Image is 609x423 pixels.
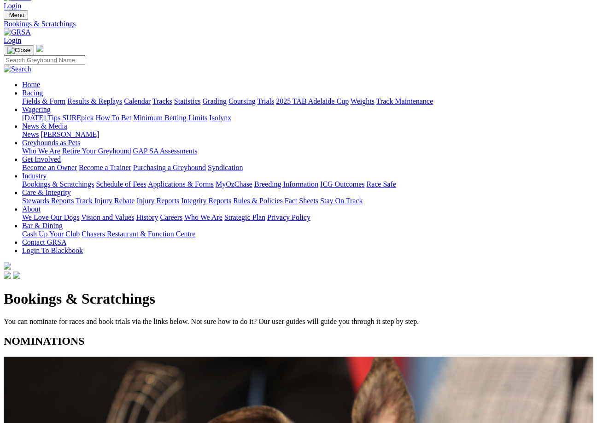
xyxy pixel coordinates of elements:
[209,114,231,122] a: Isolynx
[22,97,65,105] a: Fields & Form
[22,213,605,222] div: About
[22,222,63,229] a: Bar & Dining
[22,97,605,106] div: Racing
[124,97,151,105] a: Calendar
[208,164,243,171] a: Syndication
[13,271,20,279] img: twitter.svg
[22,122,67,130] a: News & Media
[22,89,43,97] a: Racing
[224,213,265,221] a: Strategic Plan
[22,230,80,238] a: Cash Up Your Club
[9,12,24,18] span: Menu
[4,290,605,307] h1: Bookings & Scratchings
[22,197,74,205] a: Stewards Reports
[351,97,375,105] a: Weights
[133,147,198,155] a: GAP SA Assessments
[22,114,60,122] a: [DATE] Tips
[4,55,85,65] input: Search
[254,180,318,188] a: Breeding Information
[184,213,223,221] a: Who We Are
[4,262,11,270] img: logo-grsa-white.png
[22,130,39,138] a: News
[41,130,99,138] a: [PERSON_NAME]
[152,97,172,105] a: Tracks
[22,230,605,238] div: Bar & Dining
[4,2,21,10] a: Login
[22,130,605,139] div: News & Media
[22,213,79,221] a: We Love Our Dogs
[96,114,132,122] a: How To Bet
[136,197,179,205] a: Injury Reports
[148,180,214,188] a: Applications & Forms
[257,97,274,105] a: Trials
[22,139,80,147] a: Greyhounds as Pets
[285,197,318,205] a: Fact Sheets
[7,47,30,54] img: Close
[22,114,605,122] div: Wagering
[181,197,231,205] a: Integrity Reports
[4,65,31,73] img: Search
[4,10,28,20] button: Toggle navigation
[4,45,34,55] button: Toggle navigation
[22,180,94,188] a: Bookings & Scratchings
[22,172,47,180] a: Industry
[22,164,77,171] a: Become an Owner
[133,164,206,171] a: Purchasing a Greyhound
[62,147,131,155] a: Retire Your Greyhound
[82,230,195,238] a: Chasers Restaurant & Function Centre
[22,81,40,88] a: Home
[203,97,227,105] a: Grading
[22,155,61,163] a: Get Involved
[76,197,135,205] a: Track Injury Rebate
[67,97,122,105] a: Results & Replays
[320,180,364,188] a: ICG Outcomes
[4,317,605,326] p: You can nominate for races and book trials via the links below. Not sure how to do it? Our user g...
[22,188,71,196] a: Care & Integrity
[81,213,134,221] a: Vision and Values
[320,197,363,205] a: Stay On Track
[22,238,66,246] a: Contact GRSA
[228,97,256,105] a: Coursing
[79,164,131,171] a: Become a Trainer
[96,180,146,188] a: Schedule of Fees
[62,114,94,122] a: SUREpick
[376,97,433,105] a: Track Maintenance
[216,180,252,188] a: MyOzChase
[4,36,21,44] a: Login
[22,180,605,188] div: Industry
[22,205,41,213] a: About
[4,28,31,36] img: GRSA
[267,213,310,221] a: Privacy Policy
[366,180,396,188] a: Race Safe
[233,197,283,205] a: Rules & Policies
[22,147,60,155] a: Who We Are
[4,271,11,279] img: facebook.svg
[22,147,605,155] div: Greyhounds as Pets
[22,247,83,254] a: Login To Blackbook
[160,213,182,221] a: Careers
[133,114,207,122] a: Minimum Betting Limits
[22,197,605,205] div: Care & Integrity
[4,335,605,347] h2: NOMINATIONS
[174,97,201,105] a: Statistics
[22,164,605,172] div: Get Involved
[4,20,605,28] a: Bookings & Scratchings
[276,97,349,105] a: 2025 TAB Adelaide Cup
[136,213,158,221] a: History
[36,45,43,52] img: logo-grsa-white.png
[22,106,51,113] a: Wagering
